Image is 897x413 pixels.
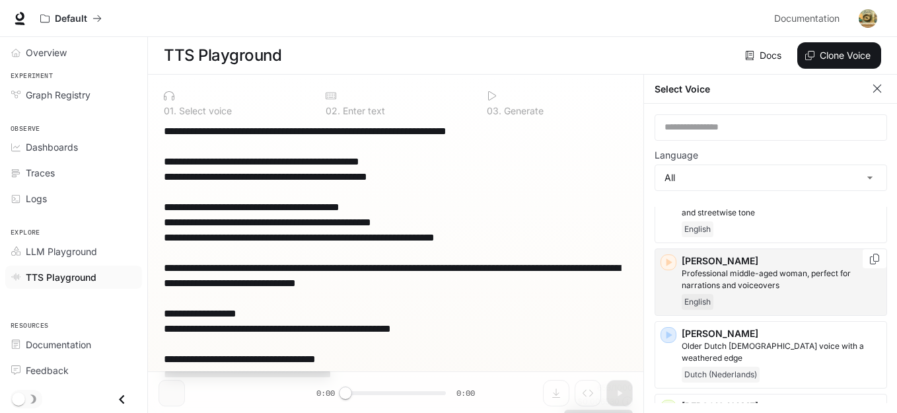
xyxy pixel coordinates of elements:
[34,5,108,32] button: All workspaces
[682,221,713,237] span: English
[655,165,886,190] div: All
[5,83,142,106] a: Graph Registry
[5,359,142,382] a: Feedback
[682,327,881,340] p: [PERSON_NAME]
[577,396,620,407] p: $ 0.006530
[868,254,881,264] button: Copy Voice ID
[487,106,501,116] p: 0 3 .
[774,11,840,27] span: Documentation
[164,42,281,69] h1: TTS Playground
[682,340,881,364] p: Older Dutch male voice with a weathered edge
[501,106,544,116] p: Generate
[682,400,881,413] p: [PERSON_NAME]
[107,386,137,413] button: Close drawer
[164,106,176,116] p: 0 1 .
[26,46,67,59] span: Overview
[5,161,142,184] a: Traces
[26,244,97,258] span: LLM Playground
[797,42,881,69] button: Clone Voice
[769,5,849,32] a: Documentation
[682,268,881,291] p: Professional middle-aged woman, perfect for narrations and voiceovers
[26,338,91,352] span: Documentation
[340,106,385,116] p: Enter text
[55,13,87,24] p: Default
[855,5,881,32] button: User avatar
[682,294,713,310] span: English
[26,270,96,284] span: TTS Playground
[859,9,877,28] img: User avatar
[26,192,47,206] span: Logs
[682,367,760,383] span: Dutch (Nederlands)
[5,135,142,159] a: Dashboards
[5,41,142,64] a: Overview
[26,166,55,180] span: Traces
[26,363,69,377] span: Feedback
[26,140,78,154] span: Dashboards
[682,254,881,268] p: [PERSON_NAME]
[682,195,881,219] p: Male with a fast-talking, emphatic and streetwise tone
[326,106,340,116] p: 0 2 .
[742,42,787,69] a: Docs
[5,187,142,210] a: Logs
[655,151,698,160] p: Language
[5,333,142,356] a: Documentation
[176,106,232,116] p: Select voice
[5,240,142,263] a: LLM Playground
[597,382,633,393] p: 653 / 1000
[12,391,25,406] span: Dark mode toggle
[26,88,90,102] span: Graph Registry
[5,266,142,289] a: TTS Playground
